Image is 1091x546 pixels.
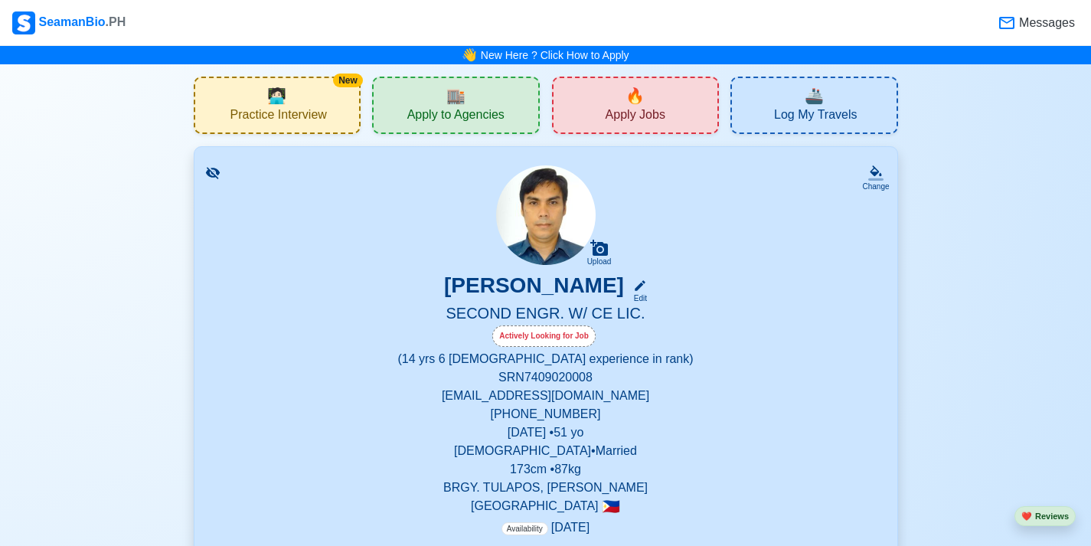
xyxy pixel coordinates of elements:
span: Log My Travels [774,107,857,126]
p: 173 cm • 87 kg [213,460,879,479]
p: SRN 7409020008 [213,368,879,387]
p: [DATE] • 51 yo [213,423,879,442]
p: [GEOGRAPHIC_DATA] [213,497,879,515]
span: Messages [1016,14,1075,32]
span: 🇵🇭 [602,499,620,514]
div: SeamanBio [12,11,126,34]
span: .PH [106,15,126,28]
span: Availability [501,522,548,535]
h5: SECOND ENGR. W/ CE LIC. [213,304,879,325]
div: Edit [627,293,647,304]
span: heart [1021,512,1032,521]
p: [DEMOGRAPHIC_DATA] • Married [213,442,879,460]
h3: [PERSON_NAME] [444,273,624,304]
p: (14 yrs 6 [DEMOGRAPHIC_DATA] experience in rank) [213,350,879,368]
p: BRGY. TULAPOS, [PERSON_NAME] [213,479,879,497]
p: [DATE] [501,518,590,537]
div: Actively Looking for Job [492,325,596,347]
span: travel [805,84,824,107]
p: [EMAIL_ADDRESS][DOMAIN_NAME] [213,387,879,405]
p: [PHONE_NUMBER] [213,405,879,423]
span: Practice Interview [230,107,327,126]
div: Change [862,181,889,192]
div: Upload [587,257,612,266]
span: Apply Jobs [606,107,665,126]
a: New Here ? Click How to Apply [481,49,629,61]
div: New [333,74,363,87]
span: Apply to Agencies [407,107,505,126]
button: heartReviews [1014,506,1076,527]
span: agencies [446,84,465,107]
img: Logo [12,11,35,34]
span: new [626,84,645,107]
span: bell [459,44,480,67]
span: interview [267,84,286,107]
